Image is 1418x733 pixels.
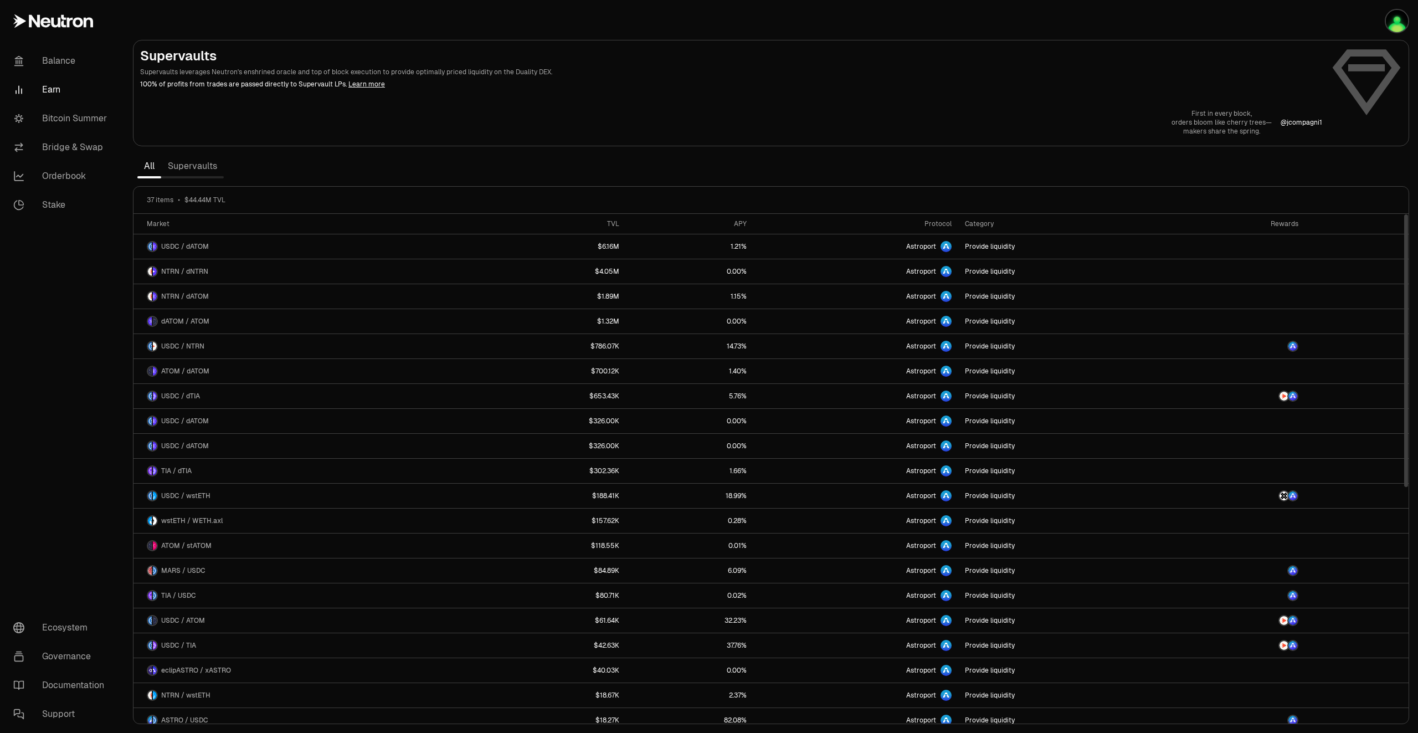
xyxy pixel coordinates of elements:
img: dTIA Logo [153,467,157,475]
a: @jcompagni1 [1281,118,1322,127]
a: $786.07K [480,334,626,358]
img: NTRN Logo [1280,392,1288,401]
a: Earn [4,75,120,104]
span: NTRN / dNTRN [161,267,208,276]
a: Astroport [753,409,958,433]
a: Learn more [348,80,385,89]
img: USDC Logo [153,716,157,725]
a: All [137,155,161,177]
img: dATOM Logo [153,442,157,450]
a: Astroport [753,633,958,658]
img: USDC Logo [148,392,152,401]
a: USDC LogoNTRN LogoUSDC / NTRN [133,334,480,358]
img: ATOM Logo [153,317,157,326]
a: Provide liquidity [958,234,1169,259]
a: Astroport [753,583,958,608]
a: wstETH LogoWETH.axl LogowstETH / WETH.axl [133,509,480,533]
a: 1.21% [626,234,753,259]
a: $18.67K [480,683,626,708]
a: Provide liquidity [958,534,1169,558]
a: Supervaults [161,155,224,177]
a: 1.15% [626,284,753,309]
span: Astroport [906,242,936,251]
img: TIA Logo [148,591,152,600]
a: $80.71K [480,583,626,608]
img: NTRN Logo [148,691,152,700]
img: AXL Logo [1280,491,1288,500]
img: xASTRO Logo [153,666,157,675]
a: ASTRO Logo [1169,334,1306,358]
span: USDC / ATOM [161,616,205,625]
a: Provide liquidity [958,359,1169,383]
a: Provide liquidity [958,558,1169,583]
a: $326.00K [480,434,626,458]
a: Astroport [753,558,958,583]
img: NTRN Logo [1280,641,1288,650]
p: orders bloom like cherry trees— [1172,118,1272,127]
span: Astroport [906,516,936,525]
span: USDC / wstETH [161,491,210,500]
img: dATOM Logo [153,367,157,376]
a: Provide liquidity [958,583,1169,608]
a: Astroport [753,683,958,708]
a: 5.76% [626,384,753,408]
a: $326.00K [480,409,626,433]
img: ATOM Logo [148,541,152,550]
a: $188.41K [480,484,626,508]
img: USDC Logo [148,342,152,351]
div: APY [633,219,747,228]
a: Provide liquidity [958,434,1169,458]
a: Provide liquidity [958,284,1169,309]
a: First in every block,orders bloom like cherry trees—makers share the spring. [1172,109,1272,136]
a: MARS LogoUSDC LogoMARS / USDC [133,558,480,583]
a: 2.37% [626,683,753,708]
span: Astroport [906,442,936,450]
img: NTRN Logo [148,292,152,301]
a: Orderbook [4,162,120,191]
a: Provide liquidity [958,633,1169,658]
a: Provide liquidity [958,334,1169,358]
span: Astroport [906,292,936,301]
img: TIA Logo [148,467,152,475]
img: dATOM Logo [153,292,157,301]
img: ASTRO Logo [1288,591,1297,600]
img: dNTRN Logo [153,267,157,276]
a: Provide liquidity [958,459,1169,483]
img: wstETH Logo [153,491,157,500]
a: 6.09% [626,558,753,583]
a: 1.40% [626,359,753,383]
span: Astroport [906,566,936,575]
img: ASTRO Logo [1288,616,1297,625]
span: ASTRO / USDC [161,716,208,725]
a: Provide liquidity [958,608,1169,633]
span: NTRN / dATOM [161,292,209,301]
img: USDC Logo [148,641,152,650]
a: Astroport [753,484,958,508]
a: NTRN LogodNTRN LogoNTRN / dNTRN [133,259,480,284]
p: @ jcompagni1 [1281,118,1322,127]
a: Governance [4,642,120,671]
span: USDC / dATOM [161,242,209,251]
a: ASTRO LogoUSDC LogoASTRO / USDC [133,708,480,732]
div: Rewards [1175,219,1299,228]
a: 0.00% [626,409,753,433]
span: Astroport [906,541,936,550]
img: USDC Logo [153,591,157,600]
img: dATOM Logo [148,317,152,326]
a: Astroport [753,384,958,408]
a: $42.63K [480,633,626,658]
a: 82.08% [626,708,753,732]
a: Provide liquidity [958,658,1169,683]
img: eclipASTRO Logo [148,666,152,675]
span: USDC / dTIA [161,392,200,401]
a: $302.36K [480,459,626,483]
span: TIA / dTIA [161,467,192,475]
a: AXL LogoASTRO Logo [1169,484,1306,508]
a: 0.00% [626,658,753,683]
a: Bridge & Swap [4,133,120,162]
img: portefeuilleterra [1386,10,1408,32]
a: USDC LogowstETH LogoUSDC / wstETH [133,484,480,508]
span: ATOM / stATOM [161,541,212,550]
a: Documentation [4,671,120,700]
a: 1.66% [626,459,753,483]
